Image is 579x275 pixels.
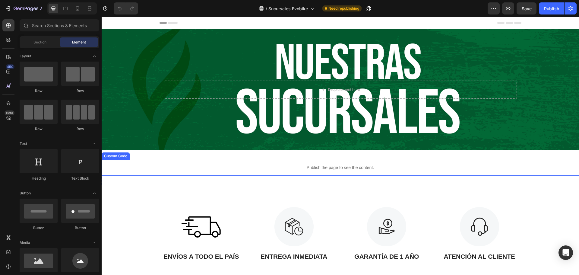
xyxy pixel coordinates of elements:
p: GARANTÍA DE 1 AÑO [244,235,327,245]
div: Heading [20,176,58,181]
div: Row [61,88,99,94]
div: Row [61,126,99,132]
div: 450 [6,64,14,69]
span: Media [20,240,30,245]
iframe: Design area [102,17,579,275]
img: Alt Image [358,190,397,229]
span: Toggle open [90,188,99,198]
img: Alt Image [80,190,119,229]
span: Save [522,6,532,11]
input: Search Sections & Elements [20,19,99,31]
p: 7 [40,5,42,12]
span: Toggle open [90,238,99,248]
span: Toggle open [90,139,99,149]
div: Undo/Redo [114,2,138,14]
div: Row [20,88,58,94]
p: ENTREGA INMEDIATA [151,235,234,245]
button: Save [517,2,536,14]
div: Open Intercom Messenger [558,245,573,260]
span: Element [72,40,86,45]
div: Beta [5,110,14,115]
span: Text [20,141,27,146]
img: Alt Image [265,190,305,229]
span: Section [33,40,46,45]
span: Sucursales Evobike [268,5,308,12]
span: / [266,5,267,12]
p: ATENCIÓN AL CLIENTE [337,235,419,245]
div: Button [61,225,99,231]
div: Button [20,225,58,231]
button: Publish [539,2,564,14]
div: Row [20,126,58,132]
img: Alt Image [173,190,212,229]
span: Toggle open [90,51,99,61]
div: Drop element here [226,70,258,75]
span: Button [20,190,31,196]
div: Custom Code [1,136,27,142]
span: Need republishing [328,6,359,11]
button: 7 [2,2,45,14]
div: Text Block [61,176,99,181]
div: Publish [544,5,559,12]
span: Layout [20,53,31,59]
p: ENVÍOS A TODO EL PAÍS [59,235,141,245]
